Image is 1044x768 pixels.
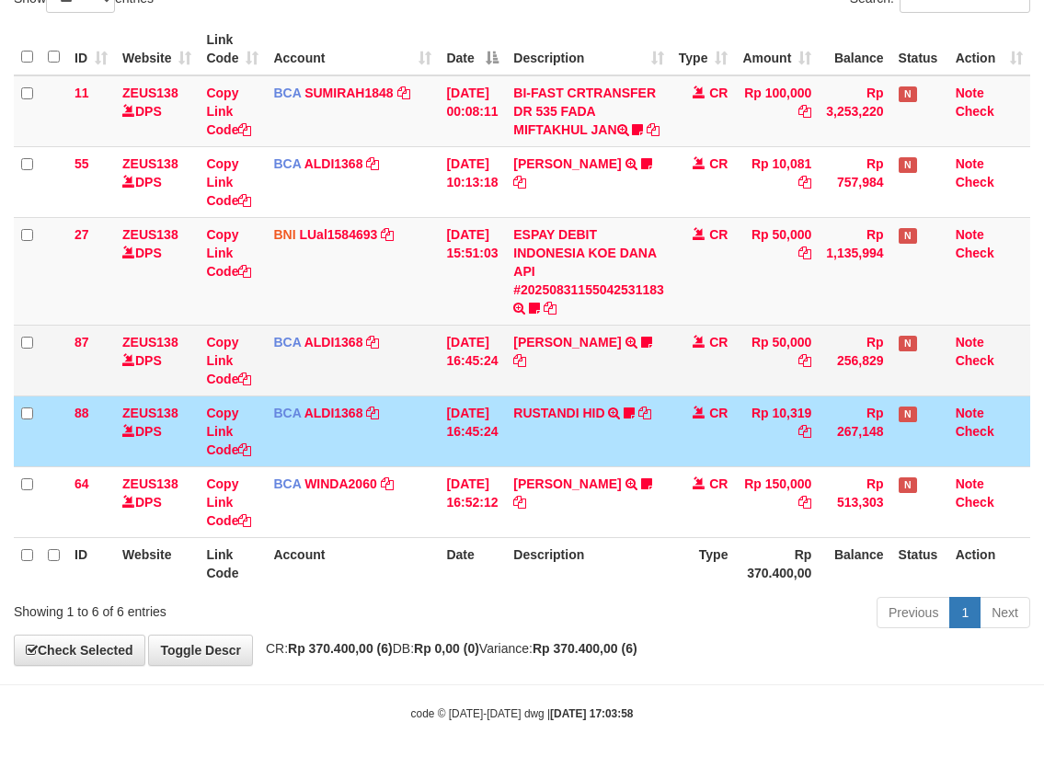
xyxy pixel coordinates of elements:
a: ZEUS138 [122,86,178,100]
a: Copy ISMULLAH SARAGIH to clipboard [513,495,526,510]
span: Has Note [899,157,917,173]
td: DPS [115,325,199,395]
a: Note [956,335,984,350]
a: Copy Link Code [206,476,251,528]
th: Account [266,537,439,590]
th: Type [671,537,736,590]
a: Copy ALDI1368 to clipboard [366,156,379,171]
span: Has Note [899,86,917,102]
strong: [DATE] 17:03:58 [550,707,633,720]
th: ID [67,537,115,590]
a: Copy Rp 10,319 to clipboard [798,424,811,439]
span: CR [709,335,728,350]
strong: Rp 0,00 (0) [414,641,479,656]
th: Status [891,537,948,590]
th: Status [891,23,948,75]
a: Copy Rp 10,081 to clipboard [798,175,811,189]
a: ZEUS138 [122,335,178,350]
a: Copy Rp 50,000 to clipboard [798,246,811,260]
span: CR: DB: Variance: [257,641,637,656]
th: Website: activate to sort column ascending [115,23,199,75]
a: Note [956,227,984,242]
a: Copy SUMIRAH1848 to clipboard [397,86,410,100]
th: Action: activate to sort column ascending [948,23,1030,75]
th: Date [439,537,506,590]
strong: Rp 370.400,00 (6) [288,641,393,656]
a: WINDA2060 [304,476,377,491]
th: Link Code: activate to sort column ascending [199,23,266,75]
span: BCA [273,156,301,171]
a: Copy FERLANDA EFRILIDIT to clipboard [513,175,526,189]
td: Rp 267,148 [819,395,890,466]
a: Copy Link Code [206,86,251,137]
td: Rp 100,000 [735,75,819,147]
a: ZEUS138 [122,476,178,491]
a: Check [956,495,994,510]
span: Has Note [899,407,917,422]
span: 64 [75,476,89,491]
td: Rp 513,303 [819,466,890,537]
a: Copy Rp 150,000 to clipboard [798,495,811,510]
a: [PERSON_NAME] [513,335,621,350]
span: CR [709,406,728,420]
a: Previous [877,597,950,628]
a: Next [980,597,1030,628]
td: DPS [115,146,199,217]
td: Rp 256,829 [819,325,890,395]
td: DPS [115,395,199,466]
a: Check [956,246,994,260]
td: Rp 150,000 [735,466,819,537]
span: 27 [75,227,89,242]
th: Link Code [199,537,266,590]
a: Toggle Descr [148,635,253,666]
a: Copy ESPAY DEBIT INDONESIA KOE DANA API #20250831155042531183 to clipboard [544,301,556,315]
a: Check Selected [14,635,145,666]
a: Note [956,476,984,491]
a: Copy RUSTANDI HID to clipboard [638,406,651,420]
span: 88 [75,406,89,420]
a: ZEUS138 [122,227,178,242]
a: RUSTANDI HID [513,406,604,420]
a: 1 [949,597,981,628]
a: ESPAY DEBIT INDONESIA KOE DANA API #20250831155042531183 [513,227,664,297]
span: Has Note [899,336,917,351]
td: Rp 1,135,994 [819,217,890,325]
a: Copy LUal1584693 to clipboard [381,227,394,242]
a: Copy NOUVAL RAMADHAN to clipboard [513,353,526,368]
span: BCA [273,476,301,491]
a: LUal1584693 [299,227,377,242]
a: SUMIRAH1848 [304,86,393,100]
td: DPS [115,75,199,147]
td: [DATE] 00:08:11 [439,75,506,147]
a: Copy WINDA2060 to clipboard [381,476,394,491]
div: Showing 1 to 6 of 6 entries [14,595,421,621]
td: [DATE] 16:45:24 [439,395,506,466]
a: Copy BI-FAST CRTRANSFER DR 535 FADA MIFTAKHUL JAN to clipboard [647,122,660,137]
a: Copy Link Code [206,335,251,386]
span: BCA [273,86,301,100]
a: Check [956,353,994,368]
th: Action [948,537,1030,590]
td: Rp 10,319 [735,395,819,466]
a: Copy Rp 100,000 to clipboard [798,104,811,119]
span: CR [709,86,728,100]
a: Check [956,175,994,189]
td: Rp 757,984 [819,146,890,217]
a: Copy ALDI1368 to clipboard [366,335,379,350]
td: DPS [115,466,199,537]
a: Note [956,406,984,420]
td: [DATE] 15:51:03 [439,217,506,325]
th: Website [115,537,199,590]
td: [DATE] 16:45:24 [439,325,506,395]
a: Copy ALDI1368 to clipboard [366,406,379,420]
span: 11 [75,86,89,100]
td: Rp 50,000 [735,325,819,395]
span: BNI [273,227,295,242]
td: Rp 50,000 [735,217,819,325]
a: Note [956,156,984,171]
a: Copy Rp 50,000 to clipboard [798,353,811,368]
a: Check [956,104,994,119]
td: BI-FAST CRTRANSFER DR 535 FADA MIFTAKHUL JAN [506,75,671,147]
th: Description [506,537,671,590]
span: Has Note [899,477,917,493]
